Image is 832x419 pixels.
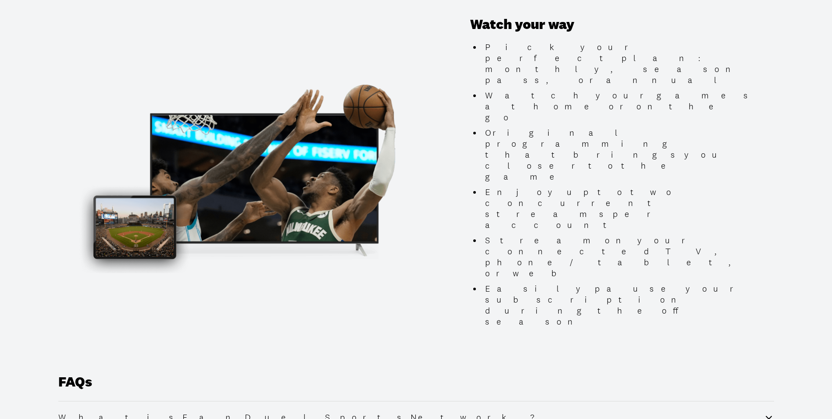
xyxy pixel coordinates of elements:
li: Easily pause your subscription during the off season [482,283,755,327]
h1: FAQs [58,374,774,401]
li: Watch your games at home or on the go [482,90,755,123]
img: Promotional Image [77,75,429,273]
li: Pick your perfect plan: monthly, season pass, or annual [482,42,755,86]
li: Original programming that brings you closer to the game [482,127,755,182]
li: Stream on your connected TV, phone/tablet, or web [482,235,755,279]
li: Enjoy up to two concurrent streams per account [482,187,755,231]
h3: Watch your way [470,16,755,33]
